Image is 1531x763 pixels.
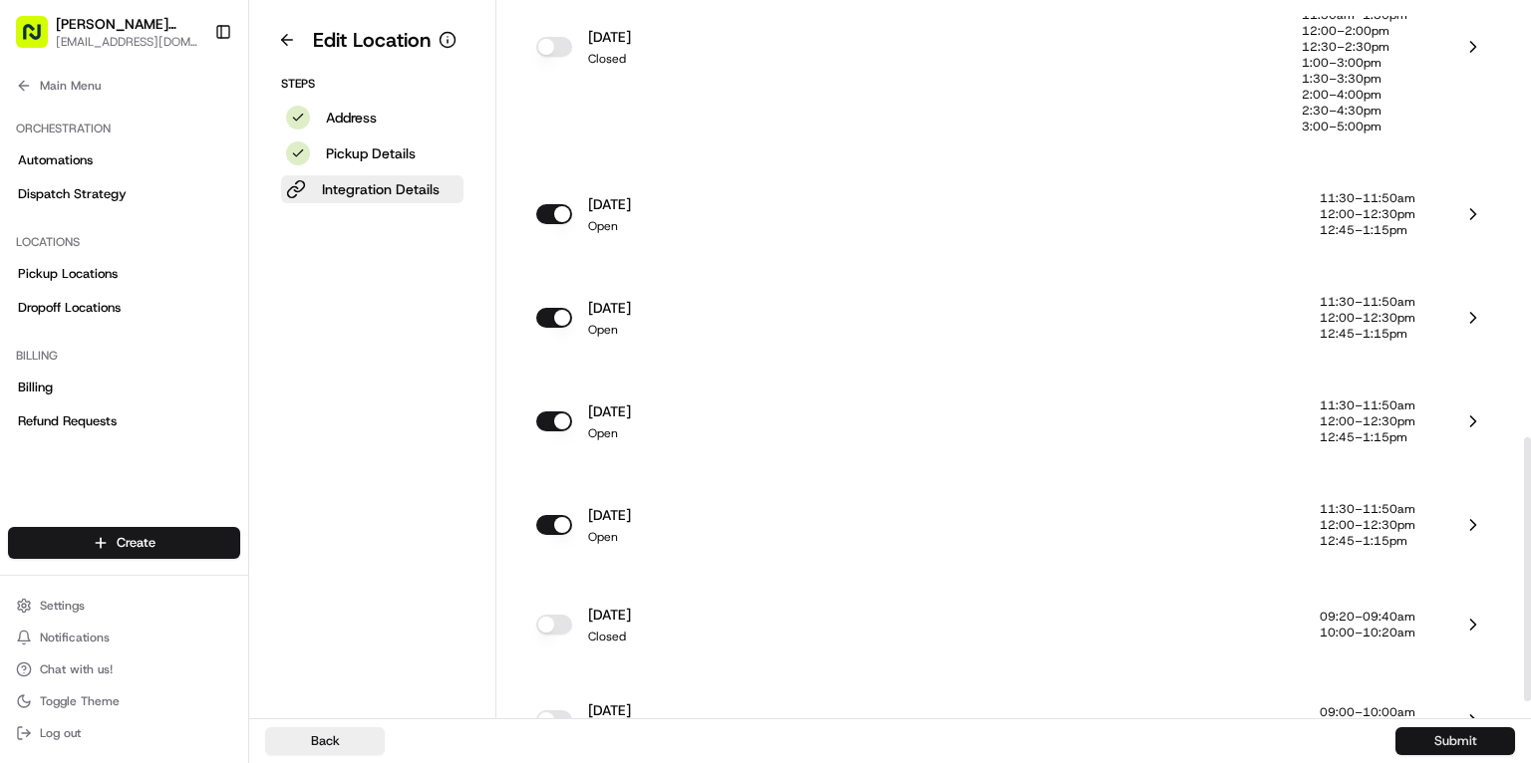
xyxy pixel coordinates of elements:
a: 💻API Documentation [160,436,328,472]
span: Billing [18,379,53,396]
p: [DATE] [588,605,631,625]
a: Powered byPylon [141,492,241,508]
p: Open [588,322,631,338]
span: Pickup Locations [18,265,118,283]
button: Notifications [8,624,240,651]
span: Log out [40,725,81,741]
span: Automations [18,151,93,169]
img: Nash [20,19,60,59]
span: API Documentation [188,444,320,464]
img: Emily Chan [20,289,52,321]
span: Toggle Theme [40,693,120,709]
p: [DATE] [588,27,631,47]
p: 12:45–1:15pm [1320,429,1415,445]
span: • [165,308,172,324]
button: Main Menu [8,72,240,100]
div: Past conversations [20,258,128,274]
p: [DATE] [588,194,631,214]
button: Address [281,104,463,131]
div: We're available if you need us! [90,209,274,225]
p: 12:00–12:30pm [1320,517,1415,533]
button: [EMAIL_ADDRESS][DOMAIN_NAME] [56,34,198,50]
div: 💻 [168,446,184,462]
p: 11:30–11:50am [1320,501,1415,517]
a: Dispatch Strategy [8,178,240,210]
p: 11:30–11:50am [1320,190,1415,206]
p: 12:45–1:15pm [1320,533,1415,549]
p: 1:00–3:00pm [1302,55,1415,71]
button: Back [265,727,385,755]
div: Billing [8,340,240,372]
p: 12:30–2:30pm [1302,39,1415,55]
p: 2:30–4:30pm [1302,103,1415,119]
button: [PERSON_NAME] Market[EMAIL_ADDRESS][DOMAIN_NAME] [8,8,206,56]
span: • [216,362,223,378]
p: 09:00–10:00am [1320,704,1415,720]
a: Automations [8,144,240,176]
p: Integration Details [322,179,440,199]
button: Integration Details [281,175,463,203]
span: Refund Requests [18,412,117,430]
div: 📗 [20,446,36,462]
button: Log out [8,719,240,747]
p: 10:00–10:20am [1320,625,1415,640]
div: Integrations [8,453,240,485]
button: Toggle Theme [8,687,240,715]
a: Billing [8,372,240,403]
span: Main Menu [40,78,101,94]
p: 12:00–12:30pm [1320,310,1415,326]
p: 1:30–3:30pm [1302,71,1415,87]
p: 12:00–2:00pm [1302,23,1415,39]
p: Steps [281,76,463,92]
p: [DATE] [588,401,631,421]
p: Open [588,529,631,545]
p: 11:30–11:50am [1320,294,1415,310]
a: 📗Knowledge Base [12,436,160,472]
button: [PERSON_NAME] Market [56,14,198,34]
p: 12:45–1:15pm [1320,326,1415,342]
div: Locations [8,226,240,258]
a: Refund Requests [8,405,240,437]
span: Dispatch Strategy [18,185,127,203]
button: Start new chat [339,195,363,219]
span: [PERSON_NAME] [62,308,161,324]
p: [DATE] [588,505,631,525]
span: Create [117,534,155,552]
span: [DATE] [227,362,268,378]
p: Welcome 👋 [20,79,363,111]
button: Chat with us! [8,655,240,683]
button: Settings [8,592,240,620]
p: [DATE] [588,700,631,720]
p: 12:00–12:30pm [1320,206,1415,222]
p: Open [588,425,631,441]
p: Address [326,108,377,127]
button: See all [309,254,363,278]
button: Pickup Details [281,139,463,167]
p: 3:00–5:00pm [1302,119,1415,134]
a: Pickup Locations [8,258,240,290]
input: Clear [52,127,329,148]
span: Knowledge Base [40,444,153,464]
p: 11:30am–1:30pm [1302,7,1415,23]
span: Pylon [198,493,241,508]
p: Closed [588,629,631,644]
p: 09:20–09:40am [1320,609,1415,625]
button: Submit [1395,727,1515,755]
p: [DATE] [588,298,631,318]
span: Chat with us! [40,661,113,677]
span: Notifications [40,630,110,645]
span: Dropoff Locations [18,299,121,317]
img: 1736555255976-a54dd68f-1ca7-489b-9aae-adbdc363a1c4 [20,189,56,225]
img: 4920774857489_3d7f54699973ba98c624_72.jpg [42,189,78,225]
p: 12:00–12:30pm [1320,413,1415,429]
p: 2:00–4:00pm [1302,87,1415,103]
button: Create [8,527,240,559]
p: Open [588,218,631,234]
span: [DATE] [176,308,217,324]
p: 11:30–11:50am [1320,397,1415,413]
div: Start new chat [90,189,327,209]
img: Wisdom Oko [20,343,52,381]
span: Wisdom [PERSON_NAME] [62,362,212,378]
